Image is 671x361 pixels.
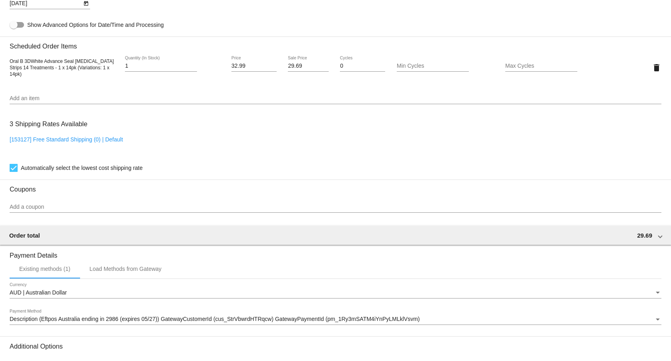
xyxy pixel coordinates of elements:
input: Add a coupon [10,204,661,210]
h3: 3 Shipping Rates Available [10,115,87,133]
mat-icon: delete [652,63,661,73]
span: Show Advanced Options for Date/Time and Processing [27,21,164,29]
span: 29.69 [637,232,652,239]
span: Description (Eftpos Australia ending in 2986 (expires 05/27)) GatewayCustomerId (cus_StrVbwrdHTRq... [10,316,420,322]
h3: Scheduled Order Items [10,36,661,50]
input: Quantity (In Stock) [125,63,197,69]
input: Sale Price [288,63,328,69]
mat-select: Currency [10,290,661,296]
input: Add an item [10,95,661,102]
div: Load Methods from Gateway [90,266,162,272]
span: Oral B 3DWhite Advance Seal [MEDICAL_DATA] Strips 14 Treatments - 1 x 14pk (Variations: 1 x 14pk) [10,58,114,77]
input: Max Cycles [505,63,577,69]
div: Existing methods (1) [19,266,70,272]
span: AUD | Australian Dollar [10,289,67,296]
input: Min Cycles [397,63,469,69]
h3: Additional Options [10,343,661,350]
input: Next Occurrence Date [10,0,82,7]
input: Cycles [340,63,385,69]
span: Order total [9,232,40,239]
input: Price [231,63,277,69]
span: Automatically select the lowest cost shipping rate [21,163,143,173]
a: [153127] Free Standard Shipping (0) | Default [10,136,123,143]
mat-select: Payment Method [10,316,661,323]
h3: Payment Details [10,246,661,259]
h3: Coupons [10,179,661,193]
